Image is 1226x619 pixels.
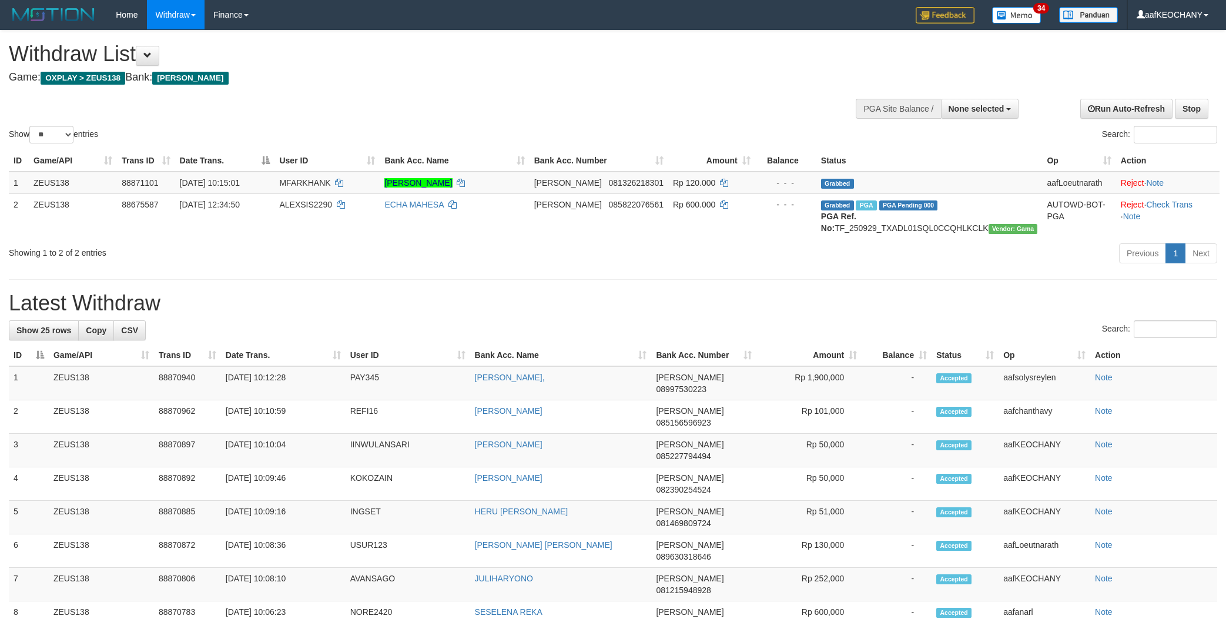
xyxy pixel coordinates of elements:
[154,568,221,601] td: 88870806
[154,467,221,501] td: 88870892
[1095,373,1113,382] a: Note
[656,485,711,494] span: Copy 082390254524 to clipboard
[856,99,940,119] div: PGA Site Balance /
[668,150,755,172] th: Amount: activate to sort column ascending
[656,507,723,516] span: [PERSON_NAME]
[656,540,723,550] span: [PERSON_NAME]
[936,440,972,450] span: Accepted
[530,150,668,172] th: Bank Acc. Number: activate to sort column ascending
[999,568,1090,601] td: aafKEOCHANY
[1095,507,1113,516] a: Note
[470,344,652,366] th: Bank Acc. Name: activate to sort column ascending
[180,178,240,188] span: [DATE] 10:15:01
[673,200,715,209] span: Rp 600.000
[755,150,816,172] th: Balance
[9,434,49,467] td: 3
[1134,320,1217,338] input: Search:
[1095,540,1113,550] a: Note
[9,193,29,239] td: 2
[1121,178,1144,188] a: Reject
[999,400,1090,434] td: aafchanthavy
[1146,178,1164,188] a: Note
[1033,3,1049,14] span: 34
[656,373,723,382] span: [PERSON_NAME]
[9,242,502,259] div: Showing 1 to 2 of 2 entries
[1123,212,1141,221] a: Note
[609,200,664,209] span: Copy 085822076561 to clipboard
[49,534,154,568] td: ZEUS138
[999,534,1090,568] td: aafLoeutnarath
[932,344,999,366] th: Status: activate to sort column ascending
[475,574,533,583] a: JULIHARYONO
[49,568,154,601] td: ZEUS138
[673,178,715,188] span: Rp 120.000
[1116,150,1220,172] th: Action
[1042,193,1116,239] td: AUTOWD-BOT-PGA
[936,608,972,618] span: Accepted
[916,7,974,24] img: Feedback.jpg
[9,172,29,194] td: 1
[152,72,228,85] span: [PERSON_NAME]
[1185,243,1217,263] a: Next
[1146,200,1192,209] a: Check Trans
[1080,99,1173,119] a: Run Auto-Refresh
[346,501,470,534] td: INGSET
[992,7,1041,24] img: Button%20Memo.svg
[936,574,972,584] span: Accepted
[9,6,98,24] img: MOTION_logo.png
[49,467,154,501] td: ZEUS138
[221,568,346,601] td: [DATE] 10:08:10
[121,326,138,335] span: CSV
[656,574,723,583] span: [PERSON_NAME]
[221,434,346,467] td: [DATE] 10:10:04
[29,150,117,172] th: Game/API: activate to sort column ascending
[1119,243,1166,263] a: Previous
[29,172,117,194] td: ZEUS138
[756,366,862,400] td: Rp 1,900,000
[49,344,154,366] th: Game/API: activate to sort column ascending
[9,467,49,501] td: 4
[936,373,972,383] span: Accepted
[279,200,332,209] span: ALEXSIS2290
[1042,150,1116,172] th: Op: activate to sort column ascending
[534,200,602,209] span: [PERSON_NAME]
[756,344,862,366] th: Amount: activate to sort column ascending
[1121,200,1144,209] a: Reject
[656,552,711,561] span: Copy 089630318646 to clipboard
[1095,406,1113,416] a: Note
[86,326,106,335] span: Copy
[936,407,972,417] span: Accepted
[475,473,542,483] a: [PERSON_NAME]
[656,418,711,427] span: Copy 085156596923 to clipboard
[49,400,154,434] td: ZEUS138
[1102,320,1217,338] label: Search:
[346,366,470,400] td: PAY345
[346,344,470,366] th: User ID: activate to sort column ascending
[221,366,346,400] td: [DATE] 10:12:28
[9,400,49,434] td: 2
[862,366,932,400] td: -
[999,501,1090,534] td: aafKEOCHANY
[1116,193,1220,239] td: · ·
[821,179,854,189] span: Grabbed
[346,568,470,601] td: AVANSAGO
[9,534,49,568] td: 6
[346,534,470,568] td: USUR123
[862,467,932,501] td: -
[862,568,932,601] td: -
[154,400,221,434] td: 88870962
[221,467,346,501] td: [DATE] 10:09:46
[936,507,972,517] span: Accepted
[862,400,932,434] td: -
[154,434,221,467] td: 88870897
[989,224,1038,234] span: Vendor URL: https://trx31.1velocity.biz
[1175,99,1208,119] a: Stop
[49,366,154,400] td: ZEUS138
[756,568,862,601] td: Rp 252,000
[1042,172,1116,194] td: aafLoeutnarath
[760,177,812,189] div: - - -
[180,200,240,209] span: [DATE] 12:34:50
[41,72,125,85] span: OXPLAY > ZEUS138
[760,199,812,210] div: - - -
[1165,243,1185,263] a: 1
